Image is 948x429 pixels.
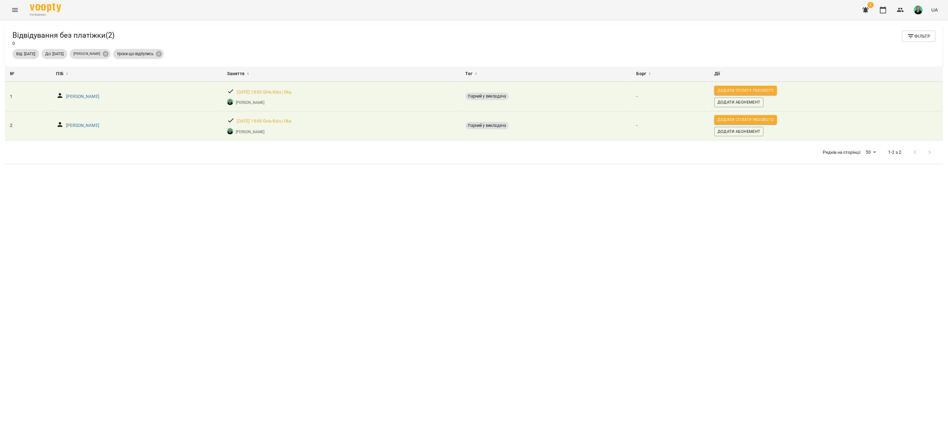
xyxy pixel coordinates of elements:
span: Борг [637,70,647,78]
a: [DATE] 18:00 Girls Kids | Olia [237,89,291,95]
span: 2 [868,2,874,8]
div: 0 [12,31,115,46]
button: Додати сплату разового [714,86,777,95]
img: Voopty Logo [30,3,61,12]
button: Menu [7,2,22,17]
div: 50 [864,148,879,157]
div: № [10,70,46,78]
a: [PERSON_NAME] [66,123,99,129]
p: Рядків на сторінці: [823,149,861,156]
span: Фільтр [907,32,931,40]
span: Заняття [227,70,244,78]
span: For Business [30,13,61,17]
a: [DATE] 18:00 Girls Kids | Olia [237,118,291,124]
span: Від: [DATE] [12,51,39,57]
a: [PERSON_NAME] [236,100,264,105]
button: UA [929,4,941,16]
td: 1 [5,82,51,111]
span: Парний у викладача [466,94,509,99]
div: [PERSON_NAME] [70,49,111,59]
span: Додати Абонемент [718,99,761,106]
span: Додати Абонемент [718,128,761,135]
p: 1-2 з 2 [889,149,902,156]
span: Додати сплату разового [718,87,774,94]
span: ↕ [475,70,477,78]
button: Додати сплату разового [714,115,777,124]
img: Ольга Борисова [227,99,233,105]
a: [PERSON_NAME] [236,129,264,135]
p: - [637,123,704,129]
button: Додати Абонемент [714,98,764,107]
span: Парний у викладача [466,123,509,128]
span: ↕ [649,70,651,78]
button: Фільтр [902,31,936,42]
div: Дії [714,70,938,78]
span: ↕ [247,70,249,78]
span: ПІБ [56,70,64,78]
img: 1f6d48d5277748e278928e082bb47431.png [914,6,923,14]
span: ↕ [66,70,68,78]
a: [PERSON_NAME] [66,94,99,100]
td: 2 [5,111,51,140]
span: До: [DATE] [41,51,67,57]
span: Уроки що відбулись [113,51,157,57]
img: Ольга Борисова [227,128,233,134]
div: Уроки що відбулись [113,49,164,59]
p: [PERSON_NAME] [73,51,100,57]
button: Додати Абонемент [714,127,764,136]
span: Додати сплату разового [718,116,774,123]
h5: Відвідування без платіжки ( 2 ) [12,31,115,40]
p: - [637,94,704,100]
span: Тег [466,70,472,78]
span: UA [931,7,938,13]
